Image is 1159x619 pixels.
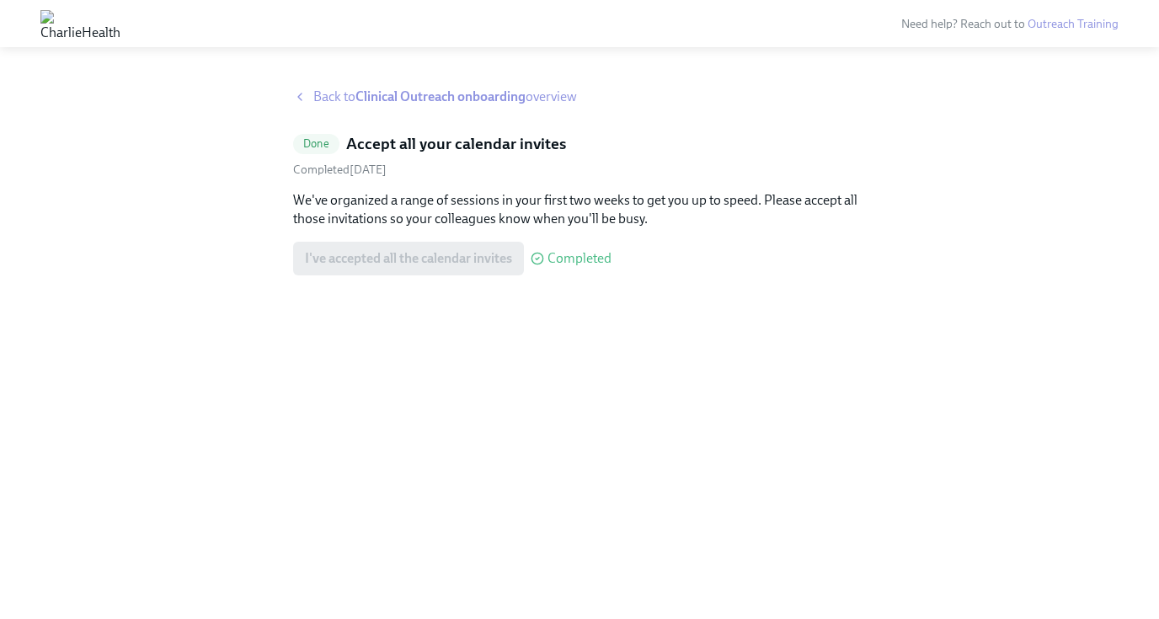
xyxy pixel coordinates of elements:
[355,88,526,104] strong: Clinical Outreach onboarding
[1028,17,1119,31] a: Outreach Training
[293,137,339,150] span: Done
[293,163,387,177] span: Monday, August 18th 2025, 5:14 pm
[40,10,120,37] img: CharlieHealth
[293,191,866,228] p: We've organized a range of sessions in your first two weeks to get you up to speed. Please accept...
[293,88,866,106] a: Back toClinical Outreach onboardingoverview
[313,88,577,106] span: Back to overview
[547,252,612,265] span: Completed
[346,133,566,155] h5: Accept all your calendar invites
[901,17,1119,31] span: Need help? Reach out to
